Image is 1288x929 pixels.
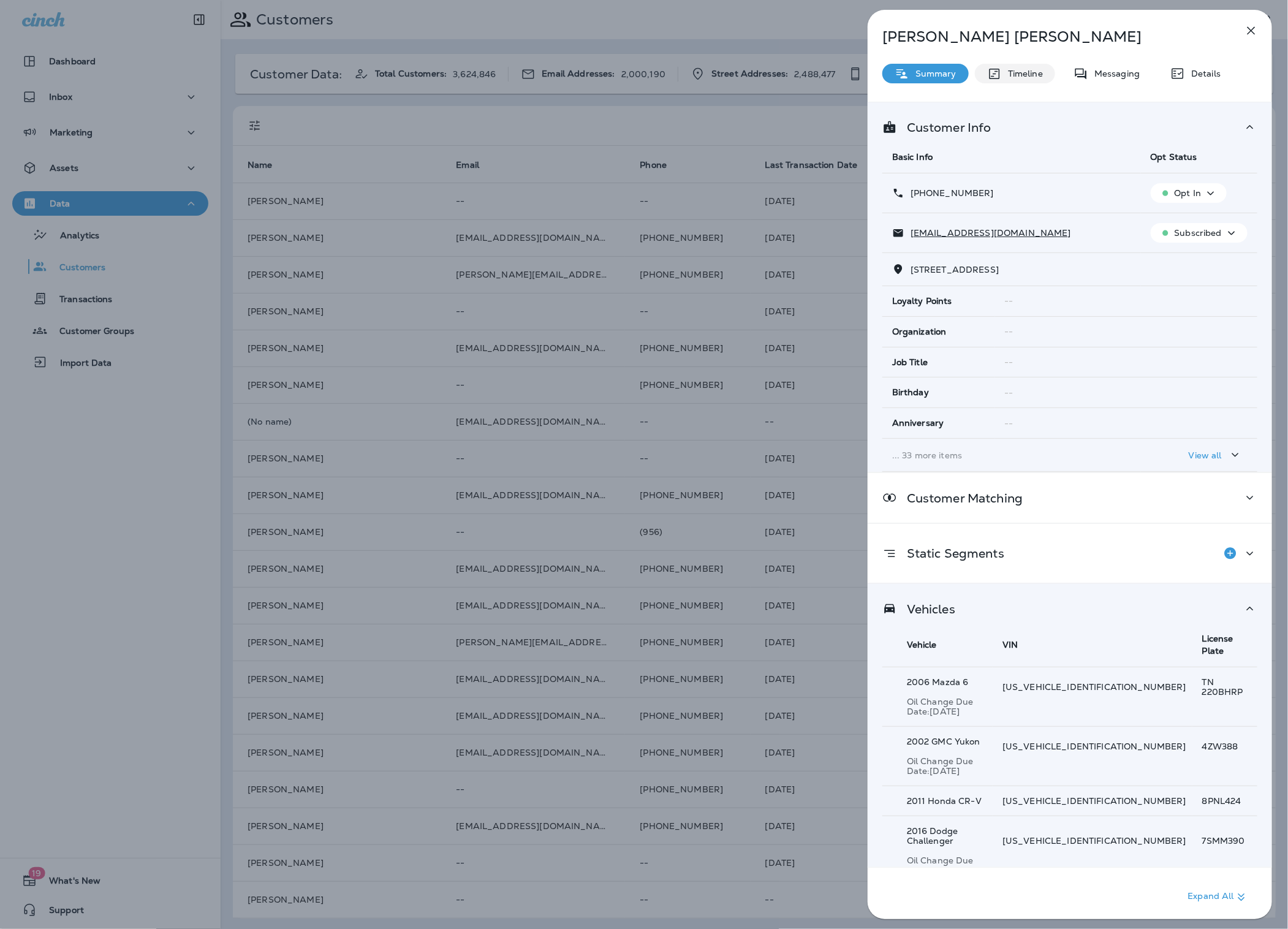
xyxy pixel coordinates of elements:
p: 2006 [907,677,987,687]
button: Expand All [1183,886,1254,908]
span: Mazda [933,677,961,688]
p: Static Segments [897,548,1004,558]
p: [PERSON_NAME] [PERSON_NAME] [882,28,1217,45]
span: Opt Status [1151,151,1197,162]
p: 8PNL424 [1202,796,1257,806]
span: GMC [932,736,952,747]
p: [EMAIL_ADDRESS][DOMAIN_NAME] [904,228,1071,238]
p: Details [1185,69,1221,78]
span: -- [1005,357,1013,368]
p: 2011 [907,796,987,806]
p: Opt In [1175,188,1202,198]
p: Oil Change Due Date: [DATE] [907,855,987,875]
p: Summary [909,69,957,78]
span: Dodge [930,825,958,836]
p: 7SMM390 [1202,836,1257,846]
p: 2002 [907,737,987,746]
span: Loyalty Points [892,296,952,306]
span: -- [1005,295,1013,306]
p: [US_VEHICLE_IDENTIFICATION_NUMBER] [1002,836,1186,846]
span: Honda [928,795,957,806]
span: Job Title [892,357,928,368]
span: Yukon [955,736,980,747]
span: 6 [963,677,969,688]
p: Subscribed [1175,228,1222,238]
span: Birthday [892,387,929,398]
span: -- [1005,418,1013,429]
p: Oil Change Due Date: [DATE] [907,756,987,776]
p: 2016 [907,826,987,846]
span: -- [1005,326,1013,337]
p: Timeline [1002,69,1043,78]
span: CR-V [959,795,982,806]
p: Oil Change Due Date: [DATE] [907,697,987,716]
span: VIN [1002,639,1018,650]
p: [US_VEHICLE_IDENTIFICATION_NUMBER] [1002,741,1186,751]
p: [PHONE_NUMBER] [904,188,994,198]
p: 4ZW388 [1202,741,1257,751]
span: License Plate [1202,633,1233,656]
p: ... 33 more items [892,450,1131,460]
p: Messaging [1088,69,1140,78]
span: Anniversary [892,418,944,428]
span: Basic Info [892,151,933,162]
p: Customer Info [897,123,991,132]
button: Add to Static Segment [1218,541,1243,566]
span: [STREET_ADDRESS] [911,264,999,275]
button: View all [1184,444,1248,466]
span: Organization [892,327,947,337]
button: Opt In [1151,183,1227,203]
p: Customer Matching [897,493,1023,503]
p: View all [1189,450,1222,460]
span: Challenger [907,835,953,846]
p: [US_VEHICLE_IDENTIFICATION_NUMBER] [1002,796,1186,806]
p: TN 220BHRP [1202,677,1257,697]
span: Vehicle [907,639,937,650]
p: Expand All [1188,890,1249,904]
p: [US_VEHICLE_IDENTIFICATION_NUMBER] [1002,682,1186,692]
button: Subscribed [1151,223,1248,243]
span: -- [1005,387,1013,398]
p: Vehicles [897,604,955,614]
